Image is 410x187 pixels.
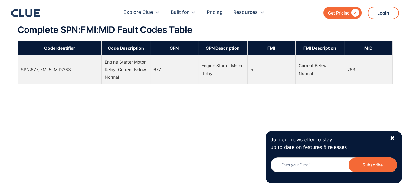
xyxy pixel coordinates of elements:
[247,41,295,55] th: FMI
[171,3,189,22] div: Built for
[198,41,247,55] th: SPN Description
[271,157,397,179] form: Newsletter
[247,55,295,84] td: 5
[207,3,223,22] a: Pricing
[368,7,399,19] a: Login
[271,136,384,151] p: Join our newsletter to stay up to date on features & releases
[344,41,393,55] th: MID
[328,9,350,17] div: Get Pricing
[150,55,198,84] td: 677
[105,58,147,81] div: Engine Starter Motor Relay: Current Below Normal
[150,41,198,55] th: SPN
[323,7,362,19] a: Get Pricing
[18,25,393,35] h2: Complete SPN:FMI:MID Fault Codes Table
[295,41,344,55] th: FMI Description
[171,3,196,22] div: Built for
[233,3,258,22] div: Resources
[18,41,101,55] th: Code Identifier
[18,55,101,84] td: SPN:677, FMI:5, MID:263
[299,62,341,77] div: Current Below Normal
[350,9,359,17] div: 
[233,3,265,22] div: Resources
[123,3,153,22] div: Explore Clue
[349,157,397,172] input: Subscribe
[202,62,244,77] div: Engine Starter Motor Relay
[344,55,393,84] td: 263
[101,41,150,55] th: Code Description
[271,157,397,172] input: Enter your E-mail
[123,3,160,22] div: Explore Clue
[390,135,395,142] div: ✖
